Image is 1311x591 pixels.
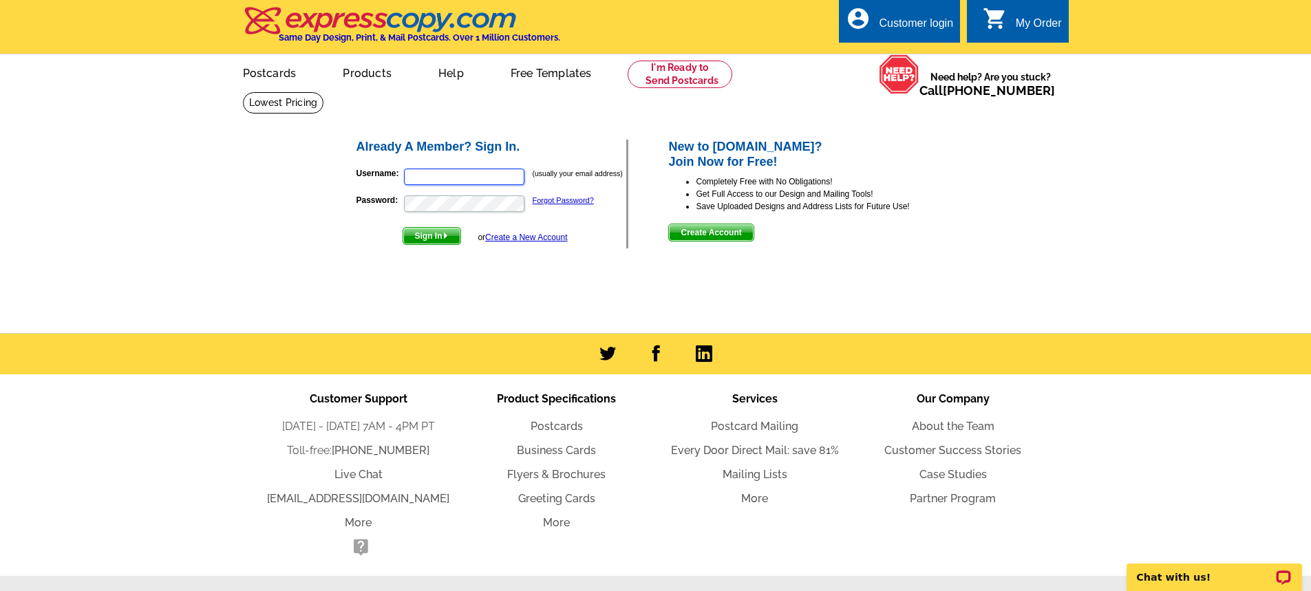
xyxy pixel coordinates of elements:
a: Same Day Design, Print, & Mail Postcards. Over 1 Million Customers. [243,17,560,43]
a: [PHONE_NUMBER] [332,444,429,457]
div: Customer login [879,17,953,36]
li: Completely Free with No Obligations! [696,175,957,188]
a: More [543,516,570,529]
a: Postcard Mailing [711,420,798,433]
div: My Order [1016,17,1062,36]
i: shopping_cart [983,6,1008,31]
a: shopping_cart My Order [983,15,1062,32]
a: Create a New Account [485,233,567,242]
a: Mailing Lists [723,468,787,481]
h4: Same Day Design, Print, & Mail Postcards. Over 1 Million Customers. [279,32,560,43]
a: Postcards [531,420,583,433]
h2: Already A Member? Sign In. [356,140,627,155]
button: Create Account [668,224,754,241]
a: Postcards [221,56,319,88]
a: Flyers & Brochures [507,468,606,481]
a: Partner Program [910,492,996,505]
span: Customer Support [310,392,407,405]
li: Toll-free: [259,442,458,459]
i: account_circle [846,6,871,31]
span: Sign In [403,228,460,244]
a: More [741,492,768,505]
h2: New to [DOMAIN_NAME]? Join Now for Free! [668,140,957,169]
a: More [345,516,372,529]
a: [EMAIL_ADDRESS][DOMAIN_NAME] [267,492,449,505]
a: Business Cards [517,444,596,457]
li: [DATE] - [DATE] 7AM - 4PM PT [259,418,458,435]
a: account_circle Customer login [846,15,953,32]
a: Help [416,56,486,88]
a: Greeting Cards [518,492,595,505]
div: or [478,231,567,244]
a: Products [321,56,414,88]
a: Customer Success Stories [884,444,1021,457]
label: Password: [356,194,403,206]
img: help [879,54,919,94]
span: Product Specifications [497,392,616,405]
span: Call [919,83,1055,98]
span: Services [732,392,778,405]
a: Case Studies [919,468,987,481]
img: button-next-arrow-white.png [443,233,449,239]
a: Live Chat [334,468,383,481]
li: Save Uploaded Designs and Address Lists for Future Use! [696,200,957,213]
a: About the Team [912,420,994,433]
label: Username: [356,167,403,180]
small: (usually your email address) [533,169,623,178]
span: Our Company [917,392,990,405]
a: [PHONE_NUMBER] [943,83,1055,98]
iframe: LiveChat chat widget [1118,548,1311,591]
a: Every Door Direct Mail: save 81% [671,444,839,457]
span: Need help? Are you stuck? [919,70,1062,98]
button: Sign In [403,227,461,245]
li: Get Full Access to our Design and Mailing Tools! [696,188,957,200]
a: Free Templates [489,56,614,88]
span: Create Account [669,224,753,241]
a: Forgot Password? [533,196,594,204]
